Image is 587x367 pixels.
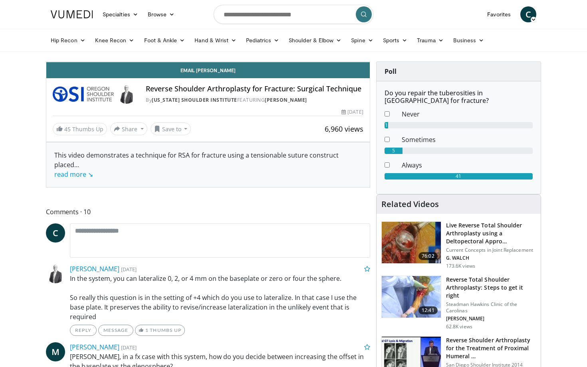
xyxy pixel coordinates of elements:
[51,10,93,18] img: VuMedi Logo
[382,222,441,263] img: 684033_3.png.150x105_q85_crop-smart_upscale.jpg
[54,150,362,179] div: This video demonstrates a technique for RSA for fracture using a tensionable suture construct placed
[64,125,71,133] span: 45
[325,124,363,134] span: 6,960 views
[46,264,65,283] img: Avatar
[396,109,539,119] dd: Never
[54,170,93,179] a: read more ↘
[412,32,448,48] a: Trauma
[46,223,65,243] a: C
[70,343,119,351] a: [PERSON_NAME]
[146,97,363,104] div: By FEATURING
[151,122,191,135] button: Save to
[284,32,346,48] a: Shoulder & Elbow
[46,32,90,48] a: Hip Recon
[385,173,533,180] div: 41
[341,109,363,116] div: [DATE]
[121,266,137,273] small: [DATE]
[446,316,536,322] p: [PERSON_NAME]
[146,85,363,93] h4: Reverse Shoulder Arthroplasty for Fracture: Surgical Technique
[139,32,190,48] a: Foot & Ankle
[46,207,370,217] span: Comments 10
[385,67,397,76] strong: Poll
[446,276,536,300] h3: Reverse Total Shoulder Arthroplasty: Steps to get it right
[482,6,516,22] a: Favorites
[448,32,489,48] a: Business
[121,344,137,351] small: [DATE]
[90,32,139,48] a: Knee Recon
[98,6,143,22] a: Specialties
[70,325,97,336] a: Reply
[385,122,388,128] div: 1
[46,62,370,78] a: Email [PERSON_NAME]
[385,89,533,105] h6: Do you repair the tuberosities in [GEOGRAPHIC_DATA] for fracture?
[70,274,370,322] p: In the system, you can lateralize 0, 2, or 4 mm on the baseplate or zero or four the sphere. So r...
[382,276,441,318] img: 326034_0000_1.png.150x105_q85_crop-smart_upscale.jpg
[190,32,241,48] a: Hand & Wrist
[381,199,439,209] h4: Related Videos
[46,342,65,361] a: M
[214,5,373,24] input: Search topics, interventions
[145,327,149,333] span: 1
[396,135,539,144] dd: Sometimes
[346,32,378,48] a: Spine
[396,160,539,170] dd: Always
[520,6,536,22] a: C
[446,324,472,330] p: 62.8K views
[98,325,133,336] a: Message
[446,336,536,360] h3: Reverse Shoulder Arthroplasty for the Treatment of Proximal Humeral …
[418,252,438,260] span: 76:02
[110,122,147,135] button: Share
[265,97,307,103] a: [PERSON_NAME]
[53,85,114,104] img: Oregon Shoulder Institute
[385,148,403,154] div: 5
[117,85,136,104] img: Avatar
[446,301,536,314] p: Steadman Hawkins Clinic of the Carolinas
[418,306,438,314] span: 12:41
[446,247,536,253] p: Current Concepts in Joint Replacement
[70,264,119,273] a: [PERSON_NAME]
[381,221,536,269] a: 76:02 Live Reverse Total Shoulder Arthroplasty using a Deltopectoral Appro… Current Concepts in J...
[135,325,185,336] a: 1 Thumbs Up
[446,255,536,261] p: G. WALCH
[53,123,107,135] a: 45 Thumbs Up
[152,97,237,103] a: [US_STATE] Shoulder Institute
[381,276,536,330] a: 12:41 Reverse Total Shoulder Arthroplasty: Steps to get it right Steadman Hawkins Clinic of the C...
[143,6,180,22] a: Browse
[241,32,284,48] a: Pediatrics
[446,263,475,269] p: 173.6K views
[446,221,536,245] h3: Live Reverse Total Shoulder Arthroplasty using a Deltopectoral Appro…
[378,32,412,48] a: Sports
